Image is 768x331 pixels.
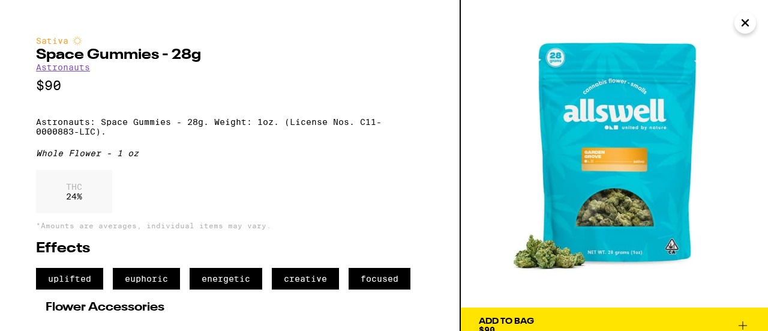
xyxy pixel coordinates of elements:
span: Hi. Need any help? [7,8,86,18]
img: sativaColor.svg [73,36,82,46]
p: $90 [36,78,424,93]
p: Astronauts: Space Gummies - 28g. Weight: 1oz. (License Nos. C11-0000883-LIC). [36,117,424,136]
a: Astronauts [36,62,90,72]
span: uplifted [36,268,103,290]
h2: Effects [36,241,424,256]
h2: Space Gummies - 28g [36,48,424,62]
span: creative [272,268,339,290]
div: Whole Flower - 1 oz [36,148,424,158]
div: 24 % [36,170,112,213]
div: Sativa [36,36,424,46]
span: energetic [190,268,262,290]
button: Close [734,12,756,34]
div: Add To Bag [479,317,534,326]
span: focused [349,268,410,290]
p: *Amounts are averages, individual items may vary. [36,222,424,229]
p: THC [66,182,82,192]
span: euphoric [113,268,180,290]
h2: Flower Accessories [46,302,414,314]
